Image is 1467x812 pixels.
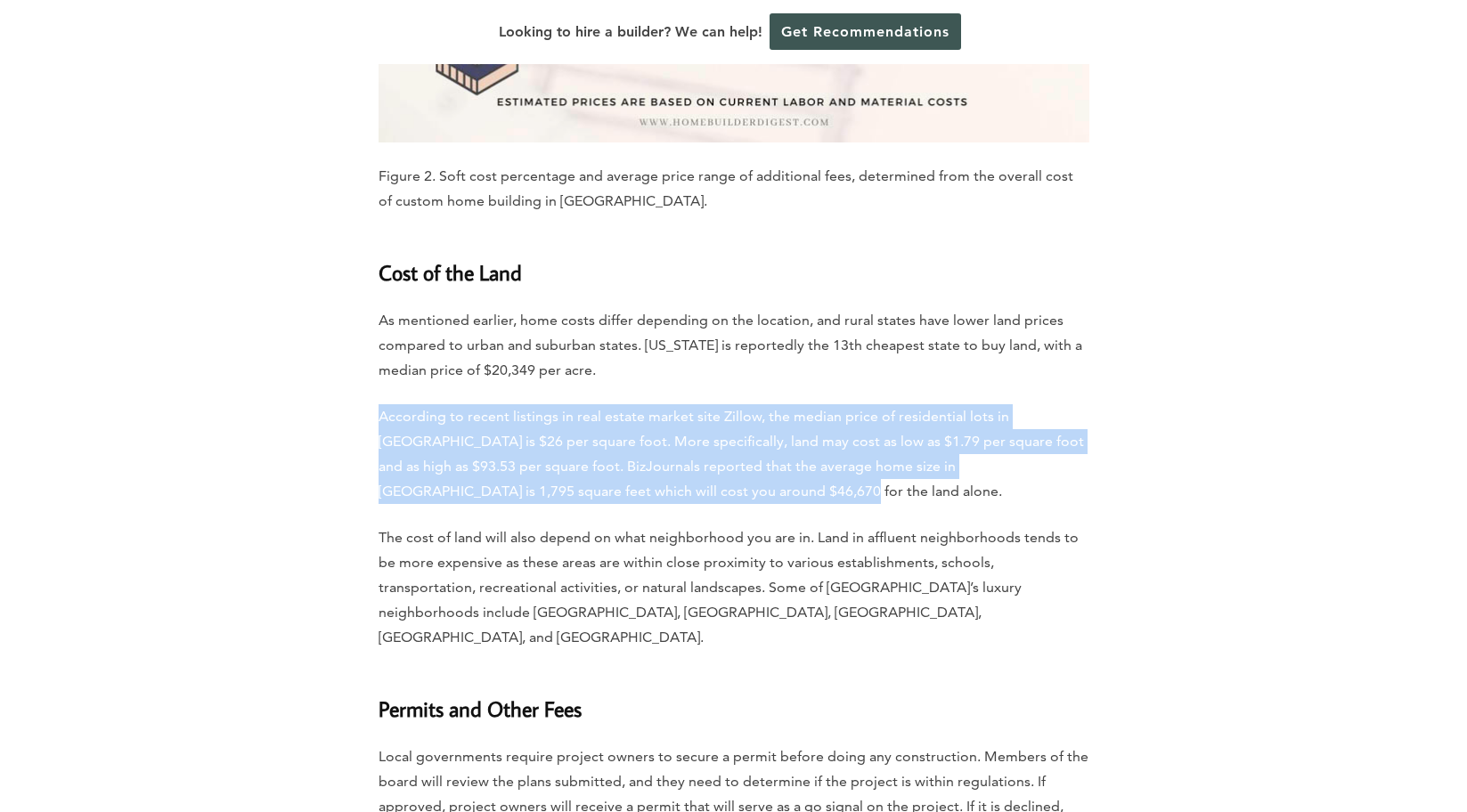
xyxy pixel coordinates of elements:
strong: Permits and Other Fees [379,694,582,722]
p: Figure 2. Soft cost percentage and average price range of additional fees, determined from the ov... [379,164,1089,214]
p: According to recent listings in real estate market site Zillow, the median price of residential l... [379,404,1089,504]
p: The cost of land will also depend on what neighborhood you are in. Land in affluent neighborhoods... [379,525,1089,650]
p: As mentioned earlier, home costs differ depending on the location, and rural states have lower la... [379,308,1089,383]
strong: Cost of the Land [379,258,522,286]
a: Get Recommendations [770,13,961,50]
